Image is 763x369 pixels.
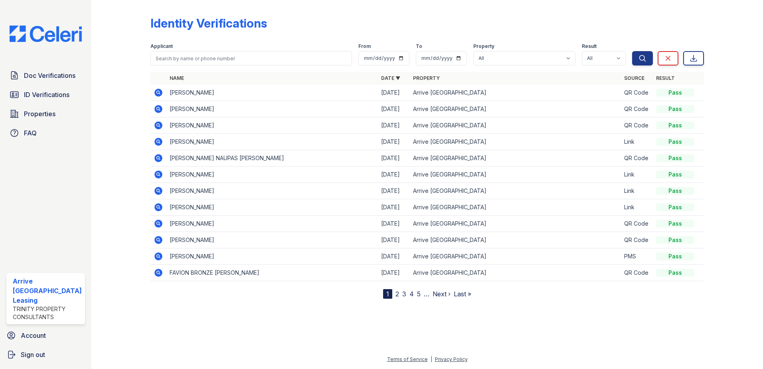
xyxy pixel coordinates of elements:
label: To [416,43,422,50]
a: Terms of Service [387,356,428,362]
div: Pass [656,121,694,129]
td: Arrive [GEOGRAPHIC_DATA] [410,265,621,281]
span: ID Verifications [24,90,69,99]
td: [PERSON_NAME] [166,216,378,232]
td: [PERSON_NAME] [166,232,378,248]
span: FAQ [24,128,37,138]
span: Account [21,331,46,340]
a: Properties [6,106,85,122]
td: FAVION BRONZE [PERSON_NAME] [166,265,378,281]
div: Pass [656,220,694,228]
td: [DATE] [378,232,410,248]
td: QR Code [621,101,653,117]
a: 5 [417,290,421,298]
td: [DATE] [378,248,410,265]
td: QR Code [621,216,653,232]
div: Pass [656,171,694,179]
a: Last » [454,290,471,298]
div: Pass [656,105,694,113]
div: Pass [656,187,694,195]
a: Name [170,75,184,81]
td: Link [621,183,653,199]
td: [DATE] [378,101,410,117]
td: QR Code [621,265,653,281]
a: Account [3,327,88,343]
label: Property [473,43,494,50]
td: Arrive [GEOGRAPHIC_DATA] [410,150,621,167]
div: Pass [656,154,694,162]
td: [PERSON_NAME] NAUPAS [PERSON_NAME] [166,150,378,167]
a: ID Verifications [6,87,85,103]
span: Properties [24,109,55,119]
td: QR Code [621,232,653,248]
td: Link [621,199,653,216]
a: Doc Verifications [6,67,85,83]
td: Arrive [GEOGRAPHIC_DATA] [410,183,621,199]
td: Arrive [GEOGRAPHIC_DATA] [410,216,621,232]
td: [DATE] [378,134,410,150]
a: Next › [433,290,451,298]
td: [PERSON_NAME] [166,117,378,134]
td: [DATE] [378,216,410,232]
td: Arrive [GEOGRAPHIC_DATA] [410,117,621,134]
td: [PERSON_NAME] [166,101,378,117]
span: Sign out [21,350,45,359]
td: [DATE] [378,167,410,183]
label: Result [582,43,597,50]
input: Search by name or phone number [150,51,352,65]
div: Pass [656,138,694,146]
div: Trinity Property Consultants [13,305,82,321]
a: 2 [395,290,399,298]
td: QR Code [621,150,653,167]
a: FAQ [6,125,85,141]
td: [DATE] [378,150,410,167]
a: 4 [409,290,414,298]
a: Source [624,75,644,81]
td: Arrive [GEOGRAPHIC_DATA] [410,101,621,117]
td: [DATE] [378,265,410,281]
td: Arrive [GEOGRAPHIC_DATA] [410,232,621,248]
td: [PERSON_NAME] [166,199,378,216]
td: [PERSON_NAME] [166,134,378,150]
div: Arrive [GEOGRAPHIC_DATA] Leasing [13,276,82,305]
div: Pass [656,269,694,277]
td: [DATE] [378,85,410,101]
a: Sign out [3,347,88,363]
label: Applicant [150,43,173,50]
a: Date ▼ [381,75,400,81]
td: [PERSON_NAME] [166,85,378,101]
td: QR Code [621,117,653,134]
td: QR Code [621,85,653,101]
td: [DATE] [378,117,410,134]
a: 3 [402,290,406,298]
td: [DATE] [378,199,410,216]
td: PMS [621,248,653,265]
td: Arrive [GEOGRAPHIC_DATA] [410,167,621,183]
td: [PERSON_NAME] [166,167,378,183]
img: CE_Logo_Blue-a8612792a0a2168367f1c8372b55b34899dd931a85d93a1a3d3e32e68fde9ad4.png [3,26,88,42]
span: … [424,289,429,299]
a: Result [656,75,675,81]
div: | [431,356,432,362]
td: [PERSON_NAME] [166,248,378,265]
div: Pass [656,89,694,97]
td: [DATE] [378,183,410,199]
td: Arrive [GEOGRAPHIC_DATA] [410,85,621,101]
span: Doc Verifications [24,71,75,80]
td: Arrive [GEOGRAPHIC_DATA] [410,199,621,216]
td: Arrive [GEOGRAPHIC_DATA] [410,134,621,150]
td: [PERSON_NAME] [166,183,378,199]
a: Privacy Policy [435,356,468,362]
td: Link [621,134,653,150]
label: From [358,43,371,50]
div: Pass [656,252,694,260]
a: Property [413,75,440,81]
div: Identity Verifications [150,16,267,30]
div: Pass [656,203,694,211]
td: Link [621,167,653,183]
div: 1 [383,289,392,299]
div: Pass [656,236,694,244]
td: Arrive [GEOGRAPHIC_DATA] [410,248,621,265]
